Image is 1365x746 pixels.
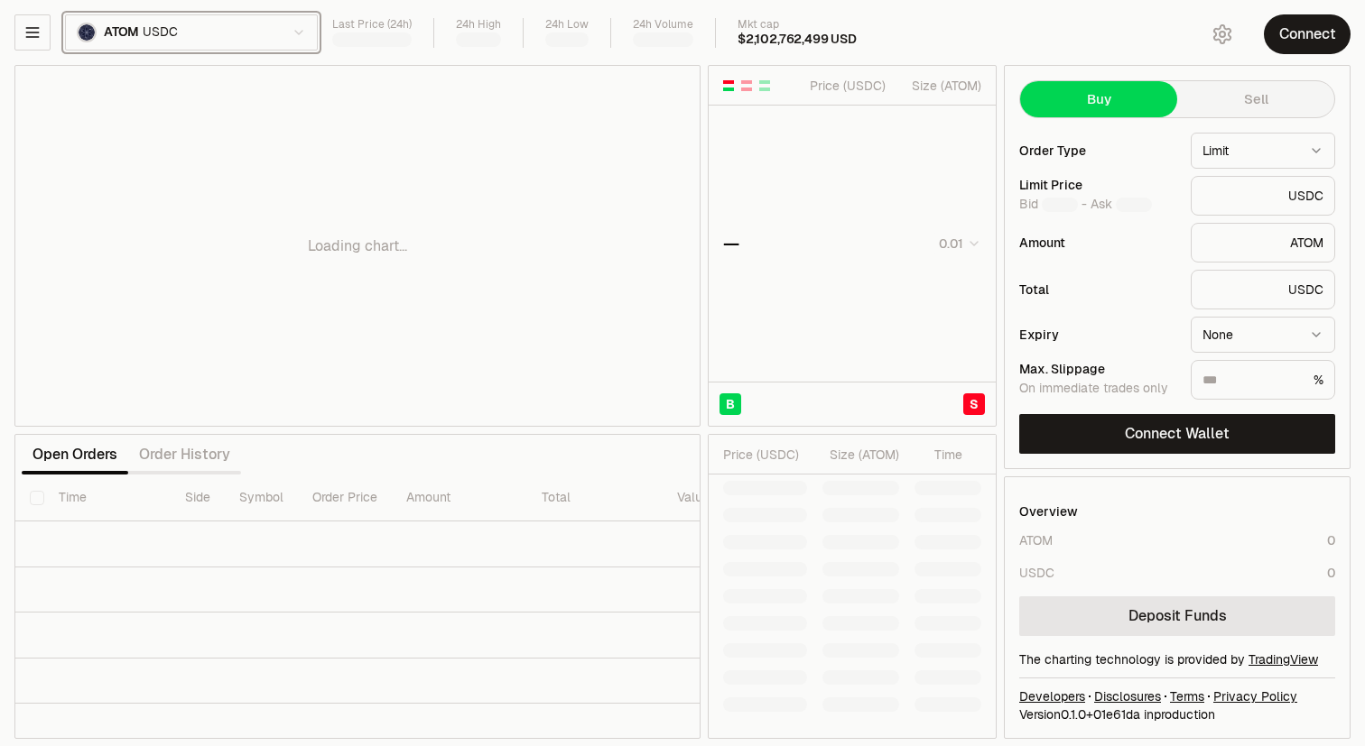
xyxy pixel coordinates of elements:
div: Expiry [1019,328,1176,341]
button: Open Orders [22,437,128,473]
div: Limit Price [1019,179,1176,191]
div: Size ( ATOM ) [822,446,899,464]
span: USDC [143,24,177,41]
div: 24h Low [545,18,589,32]
th: Order Price [298,474,392,521]
a: TradingView [1249,651,1318,668]
div: $2,102,762,499 USD [738,32,857,48]
div: 24h Volume [633,18,693,32]
span: S [970,395,979,413]
div: ATOM [1191,223,1335,262]
button: Buy [1020,81,1177,117]
button: Order History [128,437,241,473]
span: Ask [1091,197,1152,213]
button: Show Buy Orders Only [757,78,772,93]
button: Show Buy and Sell Orders [721,78,736,93]
div: On immediate trades only [1019,381,1176,397]
div: USDC [1191,176,1335,216]
span: B [726,395,735,413]
button: Show Sell Orders Only [739,78,754,93]
th: Time [44,474,171,521]
button: Limit [1191,133,1335,169]
button: Sell [1177,81,1334,117]
div: Version 0.1.0 + in production [1019,705,1335,723]
button: Connect Wallet [1019,414,1335,454]
div: 0 [1327,564,1335,582]
div: Mkt cap [738,18,857,32]
th: Symbol [225,474,298,521]
div: — [723,231,739,256]
button: 0.01 [933,233,981,254]
div: USDC [1191,270,1335,309]
span: 01e61daf88515c477b37a0f01dd243adb311fd67 [1093,706,1140,723]
div: Overview [1019,502,1078,520]
a: Privacy Policy [1213,687,1297,705]
th: Value [663,474,724,521]
a: Terms [1170,687,1204,705]
div: Price ( USDC ) [805,77,886,95]
span: ATOM [104,24,139,41]
div: Last Price (24h) [332,18,412,32]
p: Loading chart... [308,235,407,257]
a: Deposit Funds [1019,596,1335,636]
a: Disclosures [1094,687,1161,705]
div: Price ( USDC ) [723,446,807,464]
div: Order Type [1019,144,1176,157]
th: Amount [392,474,527,521]
button: Connect [1264,14,1351,54]
span: Bid - [1019,197,1087,213]
div: % [1191,360,1335,400]
div: 24h High [456,18,501,32]
div: Max. Slippage [1019,363,1176,375]
div: Total [1019,283,1176,296]
img: ATOM Logo [79,24,95,41]
button: None [1191,317,1335,353]
div: The charting technology is provided by [1019,650,1335,668]
th: Side [171,474,225,521]
div: 0 [1327,531,1335,549]
div: Time [915,446,962,464]
div: USDC [1019,564,1054,582]
div: Amount [1019,236,1176,249]
div: Size ( ATOM ) [901,77,981,95]
th: Total [527,474,663,521]
button: Select all [30,491,44,505]
div: ATOM [1019,531,1053,549]
a: Developers [1019,687,1085,705]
